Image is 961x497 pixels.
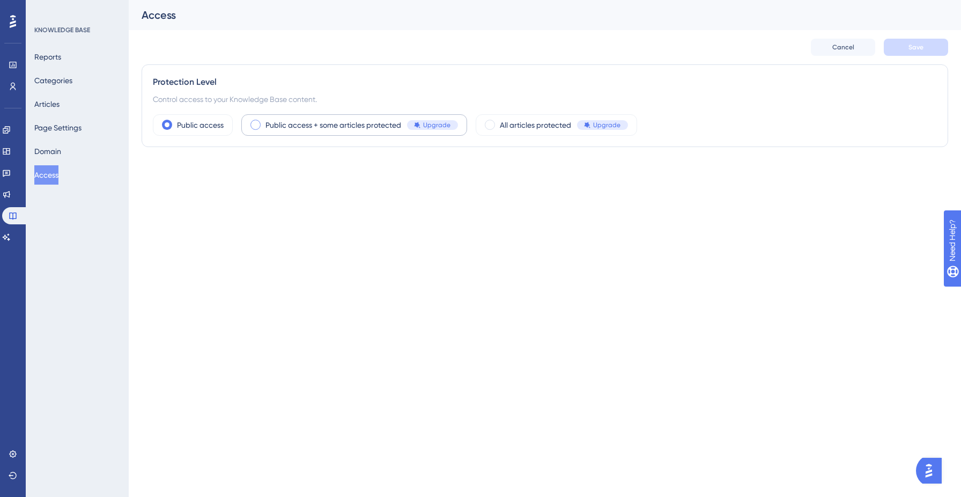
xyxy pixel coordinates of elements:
[832,43,854,52] span: Cancel
[177,119,224,131] label: Public access
[34,165,58,185] button: Access
[153,93,937,106] div: Control access to your Knowledge Base content.
[884,39,948,56] button: Save
[908,43,923,52] span: Save
[25,3,67,16] span: Need Help?
[34,26,90,34] div: KNOWLEDGE BASE
[34,118,82,137] button: Page Settings
[500,119,571,131] span: All articles protected
[34,71,72,90] button: Categories
[811,39,875,56] button: Cancel
[142,8,921,23] div: Access
[265,119,401,131] span: Public access + some articles protected
[153,76,937,89] div: Protection Level
[34,94,60,114] button: Articles
[593,121,620,129] span: Upgrade
[34,47,61,67] button: Reports
[423,121,450,129] span: Upgrade
[916,455,948,487] iframe: UserGuiding AI Assistant Launcher
[34,142,61,161] button: Domain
